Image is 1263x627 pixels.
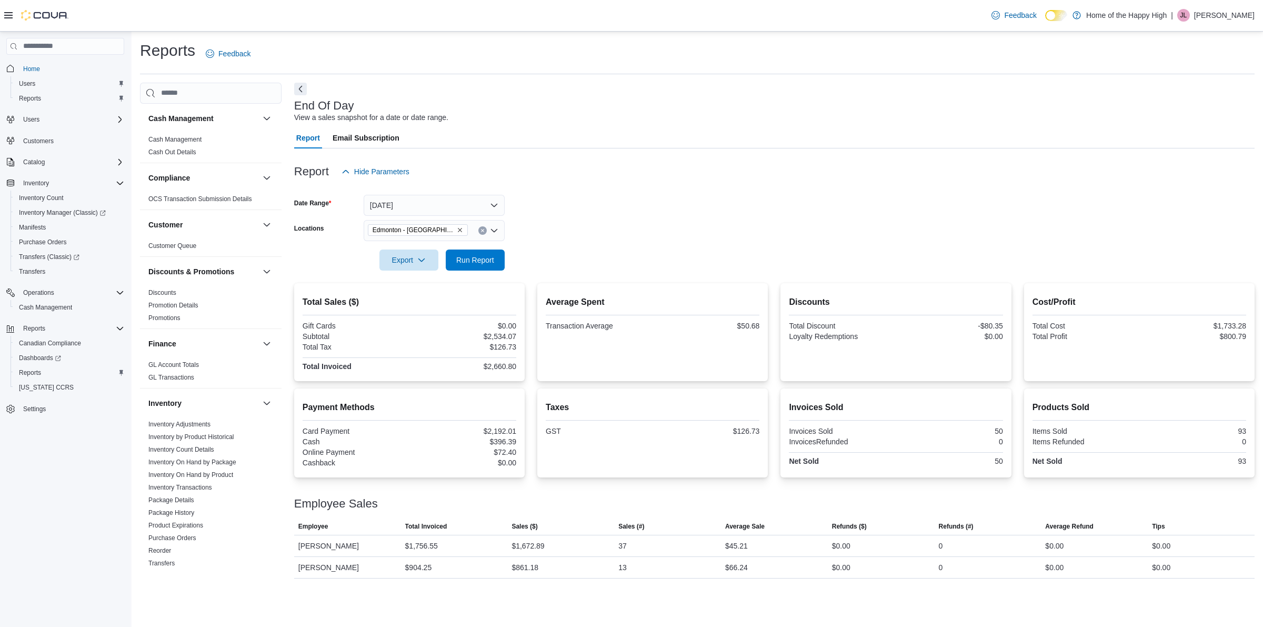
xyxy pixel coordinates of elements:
span: GL Account Totals [148,361,199,369]
h3: Cash Management [148,113,214,124]
a: Canadian Compliance [15,337,85,350]
a: Promotion Details [148,302,198,309]
div: $0.00 [1045,540,1064,552]
span: GL Transactions [148,373,194,382]
div: Online Payment [303,448,407,456]
button: Finance [148,339,258,349]
span: Operations [23,288,54,297]
div: Compliance [140,193,282,210]
button: Settings [2,401,128,416]
button: Compliance [260,172,273,184]
button: Transfers [11,264,128,279]
span: Package Details [148,496,194,504]
div: InvoicesRefunded [789,437,894,446]
div: 0 [939,561,943,574]
a: GL Transactions [148,374,194,381]
span: Reports [23,324,45,333]
span: Cash Management [148,135,202,144]
h2: Average Spent [546,296,759,308]
span: Average Sale [725,522,765,531]
span: Canadian Compliance [19,339,81,347]
span: Users [19,113,124,126]
button: Compliance [148,173,258,183]
div: $2,534.07 [412,332,516,341]
div: $396.39 [412,437,516,446]
span: Washington CCRS [15,381,124,394]
div: Inventory [140,418,282,574]
button: Operations [19,286,58,299]
span: Reports [15,92,124,105]
div: $861.18 [512,561,538,574]
a: Reports [15,92,45,105]
a: Purchase Orders [15,236,71,248]
div: Card Payment [303,427,407,435]
span: Transfers [148,559,175,568]
a: Reorder [148,547,171,554]
div: View a sales snapshot for a date or date range. [294,112,448,123]
a: Dashboards [11,351,128,365]
div: [PERSON_NAME] [294,535,401,556]
span: Edmonton - [GEOGRAPHIC_DATA] - Fire & Flower [373,225,455,235]
button: Canadian Compliance [11,336,128,351]
span: Sales (#) [618,522,644,531]
a: Inventory On Hand by Package [148,459,236,466]
button: Users [2,112,128,127]
span: OCS Transaction Submission Details [148,195,252,203]
button: Catalog [19,156,49,168]
div: $2,660.80 [412,362,516,371]
span: Inventory On Hand by Package [148,458,236,466]
a: Home [19,63,44,75]
h2: Discounts [789,296,1003,308]
span: Inventory Count [19,194,64,202]
div: Cash [303,437,407,446]
div: Customer [140,240,282,256]
a: Settings [19,403,50,415]
span: Inventory Count Details [148,445,214,454]
span: Customers [19,134,124,147]
span: Export [386,250,432,271]
span: Reports [19,322,124,335]
span: Feedback [218,48,250,59]
div: 0 [939,540,943,552]
span: Purchase Orders [15,236,124,248]
span: Inventory Manager (Classic) [15,206,124,219]
span: Inventory Transactions [148,483,212,492]
a: Inventory Adjustments [148,421,210,428]
span: Edmonton - Terrace Plaza - Fire & Flower [368,224,468,236]
strong: Net Sold [789,457,819,465]
a: Transfers [148,560,175,567]
button: Users [19,113,44,126]
span: Settings [19,402,124,415]
button: Manifests [11,220,128,235]
div: 50 [898,427,1003,435]
strong: Total Invoiced [303,362,352,371]
h1: Reports [140,40,195,61]
span: Home [19,62,124,75]
h3: Employee Sales [294,497,378,510]
div: $0.00 [832,561,850,574]
a: [US_STATE] CCRS [15,381,78,394]
a: Customer Queue [148,242,196,250]
button: Catalog [2,155,128,170]
div: $45.21 [725,540,748,552]
span: Manifests [19,223,46,232]
span: Transfers (Classic) [19,253,79,261]
button: Hide Parameters [337,161,414,182]
span: Dark Mode [1045,21,1046,22]
a: Discounts [148,289,176,296]
span: Inventory [23,179,49,187]
span: Manifests [15,221,124,234]
span: Discounts [148,288,176,297]
a: GL Account Totals [148,361,199,369]
button: Export [379,250,438,271]
span: Purchase Orders [148,534,196,542]
div: Total Profit [1033,332,1137,341]
span: Inventory [19,177,124,190]
span: Sales ($) [512,522,537,531]
div: Total Tax [303,343,407,351]
button: Discounts & Promotions [148,266,258,277]
div: Joseph Loutitt [1177,9,1190,22]
span: Catalog [19,156,124,168]
span: Canadian Compliance [15,337,124,350]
